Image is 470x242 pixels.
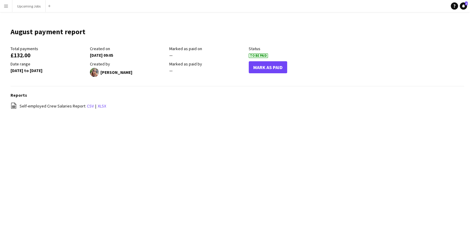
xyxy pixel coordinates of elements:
[11,61,87,67] div: Date range
[169,68,173,73] span: —
[90,53,166,58] div: [DATE] 09:05
[249,61,287,73] button: Mark As Paid
[169,46,246,51] div: Marked as paid on
[12,0,46,12] button: Upcoming Jobs
[90,46,166,51] div: Created on
[90,68,166,77] div: [PERSON_NAME]
[87,103,94,109] a: csv
[169,53,173,58] span: —
[465,2,468,5] span: 2
[98,103,106,109] a: xlsx
[249,53,268,58] span: To Be Paid
[11,68,87,73] div: [DATE] to [DATE]
[460,2,467,10] a: 2
[90,61,166,67] div: Created by
[249,46,325,51] div: Status
[11,92,464,98] h3: Reports
[11,102,464,110] div: |
[11,53,87,58] div: £132.00
[11,27,85,36] h1: August payment report
[11,46,87,51] div: Total payments
[20,103,85,109] span: Self-employed Crew Salaries Report
[169,61,246,67] div: Marked as paid by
